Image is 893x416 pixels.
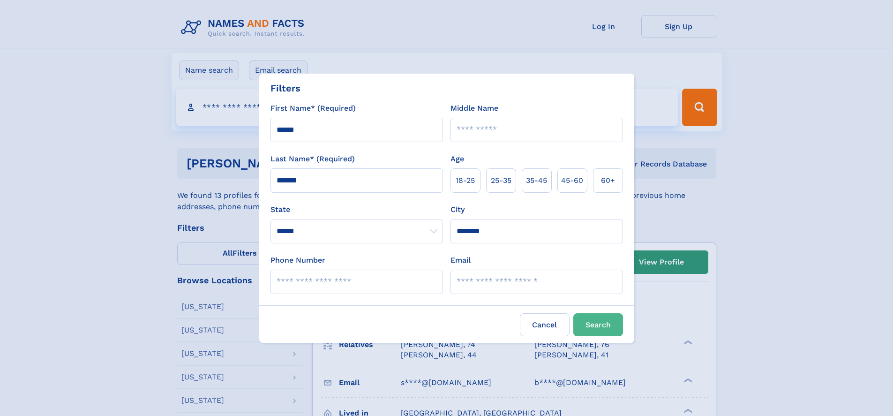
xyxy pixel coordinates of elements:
[456,175,475,186] span: 18‑25
[491,175,511,186] span: 25‑35
[520,313,570,336] label: Cancel
[270,81,300,95] div: Filters
[270,103,356,114] label: First Name* (Required)
[601,175,615,186] span: 60+
[561,175,583,186] span: 45‑60
[450,255,471,266] label: Email
[450,103,498,114] label: Middle Name
[270,204,443,215] label: State
[270,255,325,266] label: Phone Number
[270,153,355,165] label: Last Name* (Required)
[573,313,623,336] button: Search
[450,153,464,165] label: Age
[450,204,465,215] label: City
[526,175,547,186] span: 35‑45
